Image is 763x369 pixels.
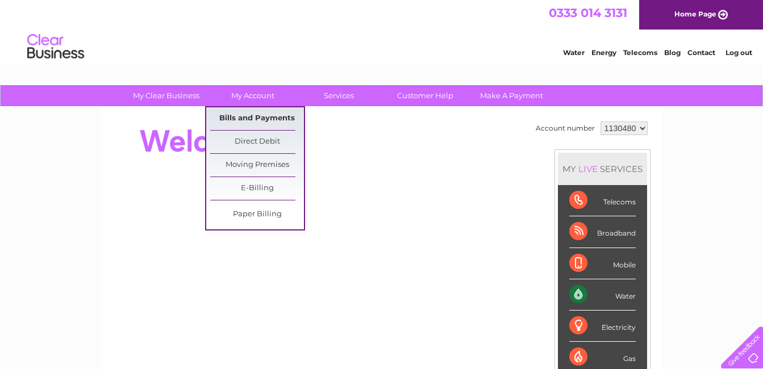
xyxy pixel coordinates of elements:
[569,311,636,342] div: Electricity
[623,48,657,57] a: Telecoms
[292,85,386,106] a: Services
[591,48,616,57] a: Energy
[119,85,213,106] a: My Clear Business
[210,154,304,177] a: Moving Premises
[576,163,600,174] div: LIVE
[549,6,627,20] a: 0333 014 3131
[569,216,636,248] div: Broadband
[210,177,304,200] a: E-Billing
[206,85,299,106] a: My Account
[664,48,681,57] a: Blog
[563,48,585,57] a: Water
[210,131,304,153] a: Direct Debit
[210,107,304,130] a: Bills and Payments
[210,203,304,226] a: Paper Billing
[378,85,472,106] a: Customer Help
[27,30,85,64] img: logo.png
[558,153,647,185] div: MY SERVICES
[465,85,558,106] a: Make A Payment
[569,185,636,216] div: Telecoms
[569,279,636,311] div: Water
[687,48,715,57] a: Contact
[569,248,636,279] div: Mobile
[533,119,598,138] td: Account number
[114,6,651,55] div: Clear Business is a trading name of Verastar Limited (registered in [GEOGRAPHIC_DATA] No. 3667643...
[726,48,752,57] a: Log out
